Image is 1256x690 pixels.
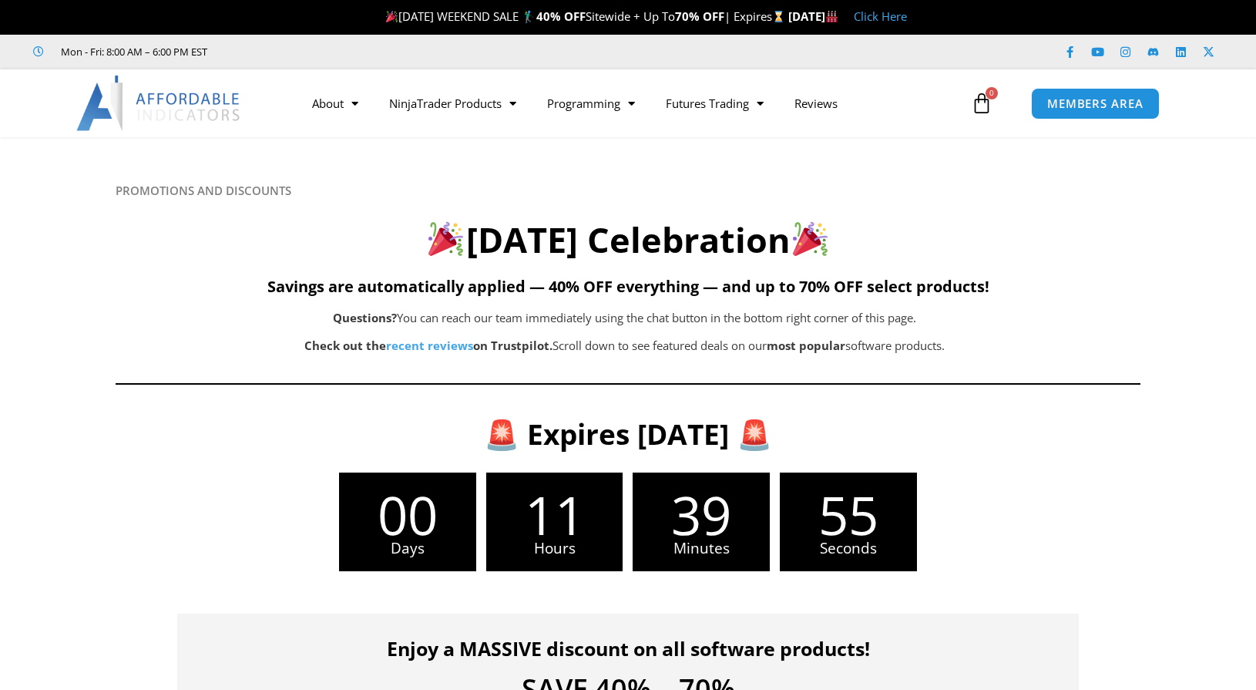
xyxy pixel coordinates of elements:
[386,11,398,22] img: 🎉
[773,11,784,22] img: ⌛
[374,86,532,121] a: NinjaTrader Products
[536,8,586,24] strong: 40% OFF
[196,416,1060,453] h3: 🚨 Expires [DATE] 🚨
[788,8,838,24] strong: [DATE]
[1031,88,1160,119] a: MEMBERS AREA
[650,86,779,121] a: Futures Trading
[339,541,476,556] span: Days
[76,76,242,131] img: LogoAI | Affordable Indicators – NinjaTrader
[339,488,476,541] span: 00
[304,338,552,353] strong: Check out the on Trustpilot.
[386,338,473,353] a: recent reviews
[780,541,917,556] span: Seconds
[486,541,623,556] span: Hours
[779,86,853,121] a: Reviews
[116,183,1140,198] h6: PROMOTIONS AND DISCOUNTS
[193,335,1057,357] p: Scroll down to see featured deals on our software products.
[297,86,967,121] nav: Menu
[767,338,845,353] b: most popular
[826,11,838,22] img: 🏭
[200,637,1056,660] h4: Enjoy a MASSIVE discount on all software products!
[229,44,460,59] iframe: Customer reviews powered by Trustpilot
[854,8,907,24] a: Click Here
[780,488,917,541] span: 55
[333,310,397,325] b: Questions?
[297,86,374,121] a: About
[633,488,770,541] span: 39
[948,81,1016,126] a: 0
[382,8,788,24] span: [DATE] WEEKEND SALE 🏌️‍♂️ Sitewide + Up To | Expires
[486,488,623,541] span: 11
[57,42,207,61] span: Mon - Fri: 8:00 AM – 6:00 PM EST
[986,87,998,99] span: 0
[633,541,770,556] span: Minutes
[675,8,724,24] strong: 70% OFF
[1047,98,1143,109] span: MEMBERS AREA
[193,308,1057,329] p: You can reach our team immediately using the chat button in the bottom right corner of this page.
[428,221,463,256] img: 🎉
[793,221,828,256] img: 🎉
[116,278,1140,296] h5: Savings are automatically applied — 40% OFF everything — and up to 70% OFF select products!
[532,86,650,121] a: Programming
[116,217,1140,263] h2: [DATE] Celebration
